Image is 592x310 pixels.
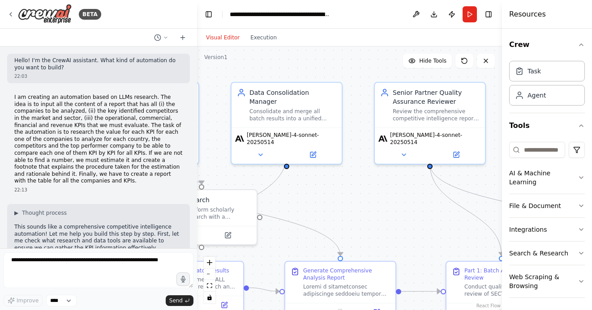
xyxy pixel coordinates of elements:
button: Integrations [509,218,585,241]
span: [PERSON_NAME]-4-sonnet-20250514 [247,132,338,146]
button: Start a new chat [176,32,190,43]
div: Conduct quality assurance review of SECTION 1 (Country-Sector Batch Analyses) of the competitive ... [464,283,551,297]
button: zoom in [204,257,215,268]
g: Edge from 65ac6a09-4fd2-45a5-b16e-0cd8819e22a5 to 533a83dc-f2c7-4600-ae1c-9562ed2f21ea [425,164,506,256]
button: zoom out [204,268,215,280]
button: Hide left sidebar [202,8,215,21]
span: [PERSON_NAME]-4-sonnet-20250514 [390,132,481,146]
button: Execution [245,32,282,43]
button: Improve [4,295,43,306]
a: React Flow attribution [476,303,501,308]
button: AI & Machine Learning [509,161,585,194]
span: ▶ [14,209,18,217]
div: Senior Partner Quality Assurance ReviewerReview the comprehensive competitive intelligence report... [374,82,486,165]
button: Hide Tools [403,54,452,68]
div: Agent [528,91,546,100]
div: Data Consolidation Manager [249,88,336,106]
button: Click to speak your automation idea [176,272,190,286]
span: Improve [17,297,39,304]
button: Open in side panel [202,230,253,241]
nav: breadcrumb [230,10,330,19]
span: Hide Tools [419,57,446,64]
button: Tools [509,113,585,138]
g: Edge from 43a4f576-8b92-4021-9acc-a4a45f224ff9 to 75c7d6de-aa91-46f7-84c0-e1c533c84339 [139,164,345,256]
button: Open in side panel [287,149,338,160]
button: File & Document [509,194,585,217]
div: Consolidate and merge all batch results into a unified dataset, ensuring data consistency, resolv... [249,108,336,122]
h4: Resources [509,9,546,20]
g: Edge from 88660708-8cda-43ce-b42f-517c5e44833e to 75c7d6de-aa91-46f7-84c0-e1c533c84339 [249,283,279,296]
div: 22:13 [14,187,183,193]
div: Part 1: Batch Analysis Quality Review [464,267,551,281]
button: Open in side panel [431,149,481,160]
div: Version 1 [204,54,227,61]
span: Send [169,297,183,304]
div: Task [528,67,541,76]
button: Hide right sidebar [482,8,495,21]
div: A tool to perform scholarly literature search with a search_query. [163,206,251,221]
div: 22:03 [14,73,183,80]
p: I am creating an automation based on LLMs research. The idea is to input all the content of a rep... [14,94,183,185]
p: Hello! I'm the CrewAI assistant. What kind of automation do you want to build? [14,57,183,71]
g: Edge from 75c7d6de-aa91-46f7-84c0-e1c533c84339 to 533a83dc-f2c7-4600-ae1c-9562ed2f21ea [401,287,441,296]
button: toggle interactivity [204,292,215,303]
div: Data Consolidation ManagerConsolidate and merge all batch results into a unified dataset, ensurin... [231,82,343,165]
div: Senior Partner Quality Assurance Reviewer [393,88,480,106]
div: React Flow controls [204,257,215,303]
button: Web Scraping & Browsing [509,265,585,297]
div: Review the comprehensive competitive intelligence report with the rigor and strategic perspective... [393,108,480,122]
button: Visual Editor [201,32,245,43]
div: Tools [509,138,585,305]
div: BETA [79,9,101,20]
div: SerplyScholarSearchToolScholar SearchA tool to perform scholarly literature search with a search_... [146,189,257,245]
button: Crew [509,32,585,57]
p: This sounds like a comprehensive competitive intelligence automation! Let me help you build this ... [14,224,183,251]
button: fit view [204,280,215,292]
button: Switch to previous chat [150,32,172,43]
div: Crew [509,57,585,113]
button: Send [166,295,193,306]
img: Logo [18,4,72,24]
span: Thought process [22,209,67,217]
div: Generate Comprehensive Analysis Report [303,267,390,281]
button: ▶Thought process [14,209,67,217]
button: Search & Research [509,242,585,265]
div: Loremi d sitametconsec adipiscinge seddoeiu tempor inci UTLABORE ETDOLORE MAGNAA eni adminimv qui... [303,283,390,297]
